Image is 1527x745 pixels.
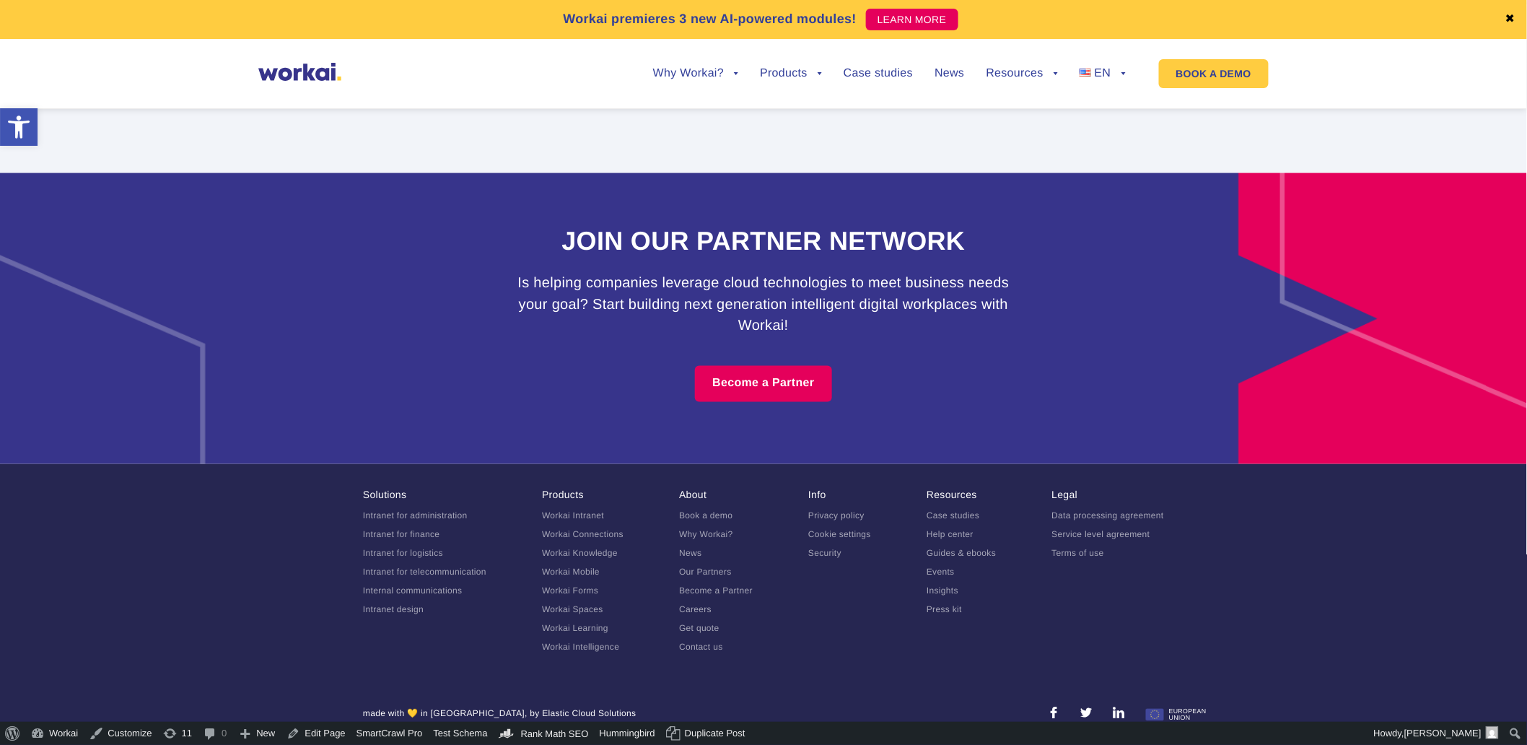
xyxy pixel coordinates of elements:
[363,567,486,578] a: Intranet for telecommunication
[542,586,598,596] a: Workai Forms
[351,722,429,745] a: SmartCrawl Pro
[511,272,1016,337] h3: Is helping companies leverage cloud technologies to meet business needs your goal? Start building...
[542,511,604,521] a: Workai Intranet
[935,68,964,79] a: News
[927,586,958,596] a: Insights
[595,722,661,745] a: Hummingbird
[1095,67,1111,79] span: EN
[1369,722,1505,745] a: Howdy,
[927,549,996,559] a: Guides & ebooks
[542,489,584,501] a: Products
[679,605,712,615] a: Careers
[986,68,1058,79] a: Resources
[679,530,733,540] a: Why Workai?
[808,511,865,521] a: Privacy policy
[808,489,826,501] a: Info
[866,9,958,30] a: LEARN MORE
[542,567,600,578] a: Workai Mobile
[256,722,275,745] span: New
[1052,511,1164,521] a: Data processing agreement
[542,605,603,615] a: Workai Spaces
[363,511,468,521] a: Intranet for administration
[84,722,157,745] a: Customize
[1052,549,1105,559] a: Terms of use
[679,567,732,578] a: Our Partners
[222,722,227,745] span: 0
[363,707,636,727] div: made with 💛 in [GEOGRAPHIC_DATA], by Elastic Cloud Solutions
[927,511,979,521] a: Case studies
[695,366,831,402] a: Become a Partner
[363,530,439,540] a: Intranet for finance
[679,624,719,634] a: Get quote
[542,530,624,540] a: Workai Connections
[808,530,871,540] a: Cookie settings
[927,489,977,501] a: Resources
[542,642,619,653] a: Workai Intelligence
[542,624,608,634] a: Workai Learning
[182,722,192,745] span: 11
[927,530,973,540] a: Help center
[428,722,493,745] a: Test Schema
[521,728,589,739] span: Rank Math SEO
[25,722,84,745] a: Workai
[1159,59,1269,88] a: BOOK A DEMO
[679,642,723,653] a: Contact us
[281,722,351,745] a: Edit Page
[363,224,1164,259] h2: Join our partner network
[363,489,406,501] a: Solutions
[653,68,738,79] a: Why Workai?
[679,549,701,559] a: News
[542,549,618,559] a: Workai Knowledge
[844,68,913,79] a: Case studies
[685,722,745,745] span: Duplicate Post
[1404,728,1482,739] span: [PERSON_NAME]
[563,9,857,29] p: Workai premieres 3 new AI-powered modules!
[494,722,595,745] a: Rank Math Dashboard
[927,605,962,615] a: Press kit
[1505,14,1515,25] a: ✖
[363,605,424,615] a: Intranet design
[1052,489,1078,501] a: Legal
[363,586,462,596] a: Internal communications
[760,68,822,79] a: Products
[808,549,841,559] a: Security
[363,549,443,559] a: Intranet for logistics
[679,586,753,596] a: Become a Partner
[927,567,955,578] a: Events
[1052,530,1150,540] a: Service level agreement
[679,489,706,501] a: About
[679,511,732,521] a: Book a demo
